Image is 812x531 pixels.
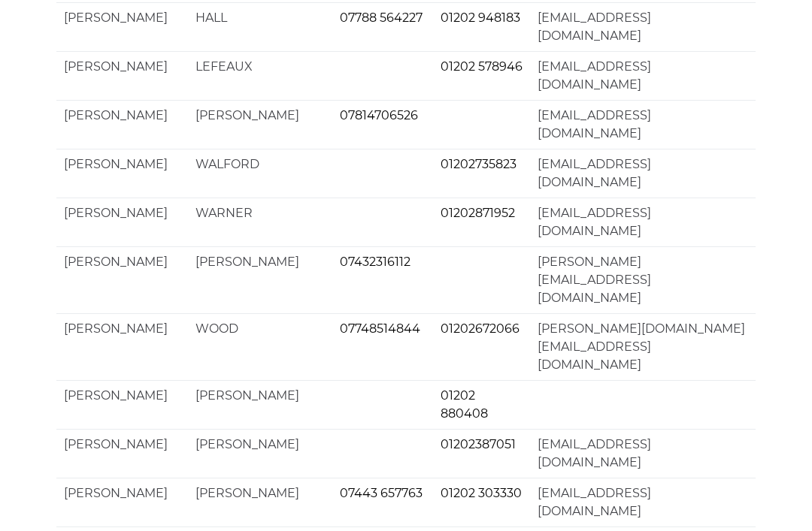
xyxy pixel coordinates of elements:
a: 01202871952 [441,206,515,220]
td: [PERSON_NAME] [56,380,188,429]
a: 07814706526 [340,108,418,122]
td: LEFEAUX [188,51,332,100]
a: 07748514844 [340,321,420,336]
a: 01202 880408 [441,388,488,421]
td: [EMAIL_ADDRESS][DOMAIN_NAME] [530,2,756,51]
td: [PERSON_NAME] [56,2,188,51]
td: [PERSON_NAME][EMAIL_ADDRESS][DOMAIN_NAME] [530,246,756,313]
td: [PERSON_NAME][DOMAIN_NAME][EMAIL_ADDRESS][DOMAIN_NAME] [530,313,756,380]
td: [PERSON_NAME] [56,313,188,380]
a: 07788 564227 [340,11,423,25]
td: WALFORD [188,149,332,198]
td: [PERSON_NAME] [56,246,188,313]
td: [PERSON_NAME] [56,51,188,100]
td: [PERSON_NAME] [56,198,188,246]
a: 01202672066 [441,321,520,336]
a: 07443 657763 [340,486,423,500]
td: [EMAIL_ADDRESS][DOMAIN_NAME] [530,429,756,478]
a: 01202735823 [441,157,517,171]
td: HALL [188,2,332,51]
td: [EMAIL_ADDRESS][DOMAIN_NAME] [530,100,756,149]
td: [PERSON_NAME] [56,429,188,478]
td: [PERSON_NAME] [188,429,332,478]
td: [PERSON_NAME] [56,149,188,198]
td: [EMAIL_ADDRESS][DOMAIN_NAME] [530,198,756,246]
a: 01202 303330 [441,486,522,500]
td: [PERSON_NAME] [188,380,332,429]
td: [PERSON_NAME] [188,246,332,313]
td: [PERSON_NAME] [188,100,332,149]
td: [PERSON_NAME] [188,478,332,526]
a: 01202 948183 [441,11,520,25]
td: WOOD [188,313,332,380]
td: [EMAIL_ADDRESS][DOMAIN_NAME] [530,478,756,526]
a: 01202387051 [441,437,516,451]
td: [EMAIL_ADDRESS][DOMAIN_NAME] [530,51,756,100]
a: 01202 578946 [441,59,523,74]
td: [PERSON_NAME] [56,100,188,149]
td: [PERSON_NAME] [56,478,188,526]
a: 07432316112 [340,255,411,269]
td: [EMAIL_ADDRESS][DOMAIN_NAME] [530,149,756,198]
td: WARNER [188,198,332,246]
